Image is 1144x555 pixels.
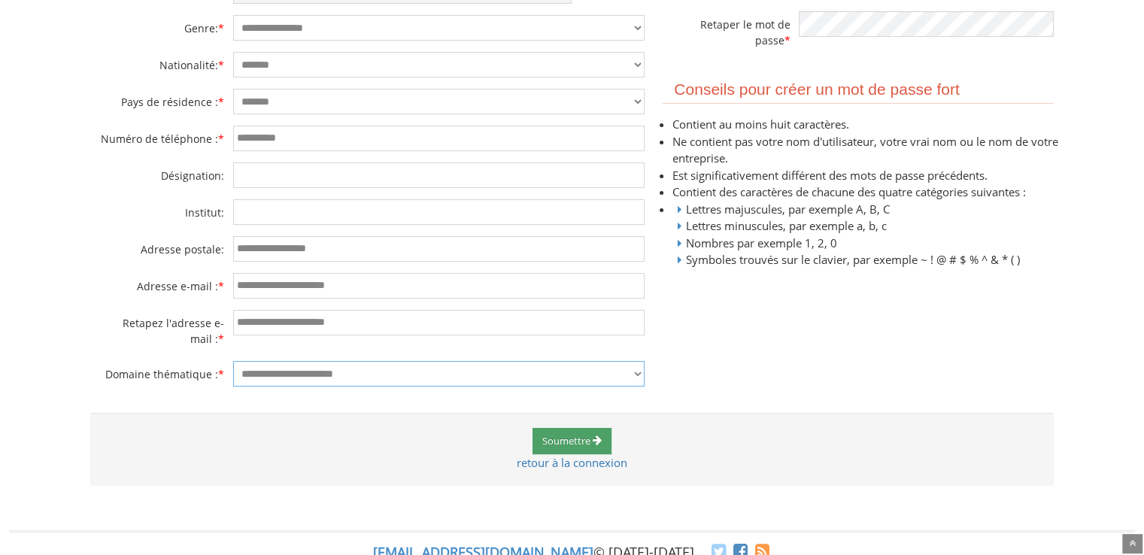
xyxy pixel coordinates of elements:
font: Lettres minuscules, par exemple a, b, c [686,218,887,233]
font: Nombres par exemple 1, 2, 0 [686,235,837,250]
font: Conseils pour créer un mot de passe fort [674,80,959,98]
font: Domaine thématique : [105,367,218,381]
font: Numéro de téléphone : [101,132,218,146]
a: Soumettre [533,428,611,454]
font: Symboles trouvés sur le clavier, par exemple ~ ! @ # $ % ^ & * ( ) [686,252,1020,267]
font: Lettres majuscules, par exemple A, B, C [686,202,890,217]
font: Adresse e-mail : [137,279,218,293]
font: Contient au moins huit caractères. [672,117,849,132]
font: Nationalité: [159,58,218,72]
font: Retapez l'adresse e-mail : [123,316,224,346]
font: Genre: [184,21,218,35]
font: Pays de résidence : [121,95,218,109]
font: Ne contient pas votre nom d'utilisateur, votre vrai nom ou le nom de votre entreprise. [672,134,1058,166]
font: Contient des caractères de chacune des quatre catégories suivantes : [672,184,1026,199]
font: Adresse postale: [141,242,224,256]
font: Soumettre [542,434,590,447]
a: retour à la connexion [517,455,627,470]
font: Est significativement différent des mots de passe précédents. [672,168,988,183]
font: Retaper le mot de passe [699,17,790,47]
font: Désignation: [161,168,224,183]
font: Institut: [185,205,224,220]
